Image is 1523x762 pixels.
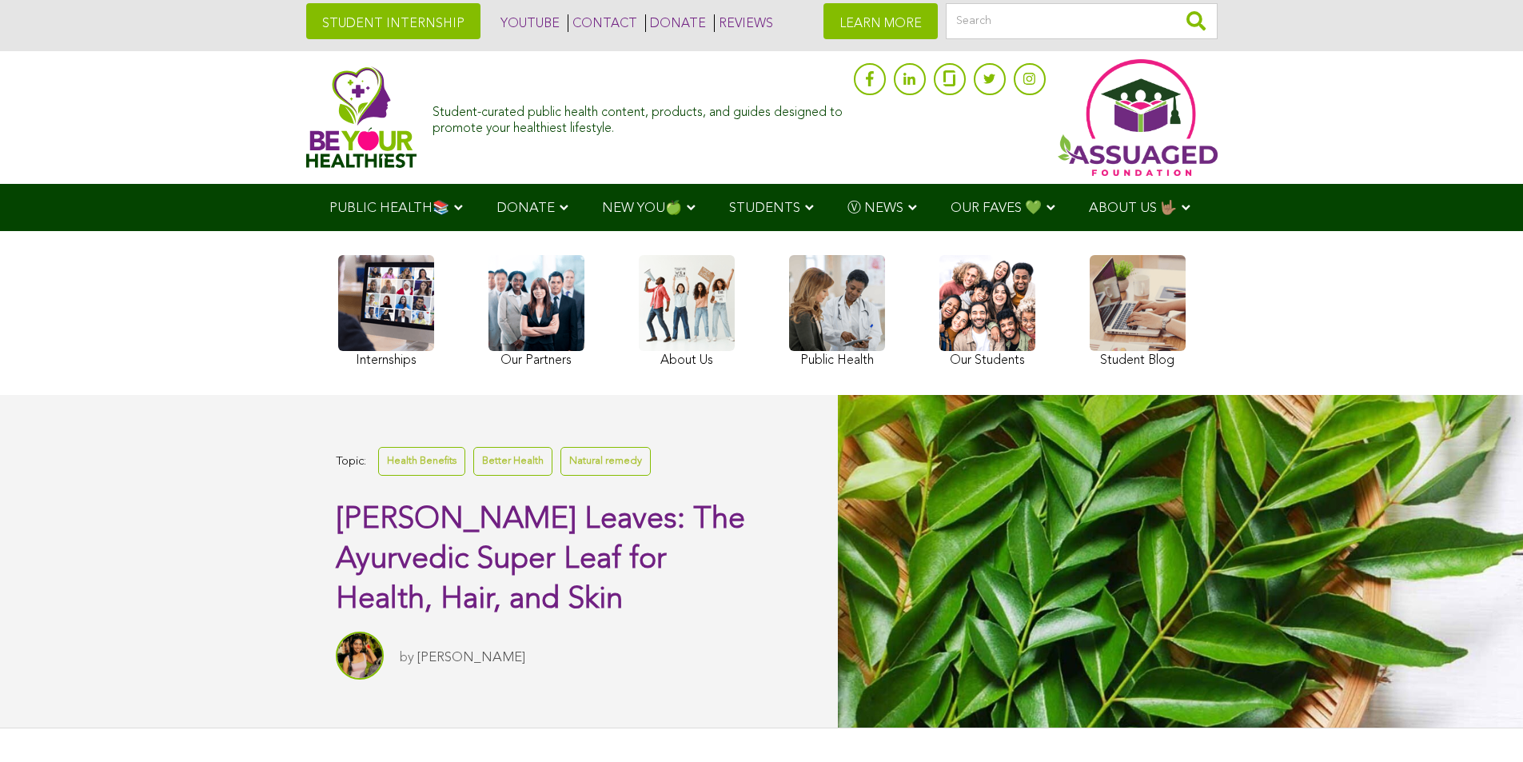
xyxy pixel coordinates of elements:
[336,505,745,615] span: [PERSON_NAME] Leaves: The Ayurvedic Super Leaf for Health, Hair, and Skin
[568,14,637,32] a: CONTACT
[1443,685,1523,762] iframe: Chat Widget
[306,184,1218,231] div: Navigation Menu
[943,70,955,86] img: glassdoor
[473,447,552,475] a: Better Health
[847,201,903,215] span: Ⓥ NEWS
[306,66,417,168] img: Assuaged
[560,447,651,475] a: Natural remedy
[946,3,1218,39] input: Search
[336,632,384,680] img: Viswanachiyar Subramanian
[714,14,773,32] a: REVIEWS
[645,14,706,32] a: DONATE
[306,3,480,39] a: STUDENT INTERNSHIP
[417,651,525,664] a: [PERSON_NAME]
[496,14,560,32] a: YOUTUBE
[496,201,555,215] span: DONATE
[336,451,366,473] span: Topic:
[951,201,1042,215] span: OUR FAVES 💚
[1089,201,1177,215] span: ABOUT US 🤟🏽
[602,201,682,215] span: NEW YOU🍏
[400,651,414,664] span: by
[1058,59,1218,176] img: Assuaged App
[433,98,845,136] div: Student-curated public health content, products, and guides designed to promote your healthiest l...
[378,447,465,475] a: Health Benefits
[329,201,449,215] span: PUBLIC HEALTH📚
[729,201,800,215] span: STUDENTS
[823,3,938,39] a: LEARN MORE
